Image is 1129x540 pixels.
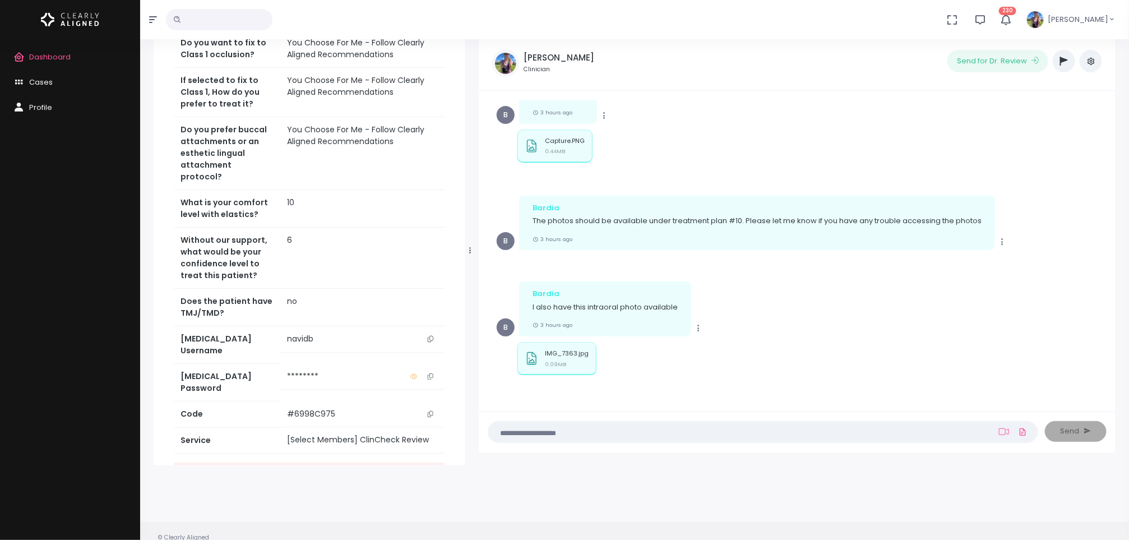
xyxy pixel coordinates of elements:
small: Clinician [524,65,594,74]
span: [PERSON_NAME] [1048,14,1108,25]
span: Profile [29,102,52,113]
th: What is your comfort level with elastics? [174,190,281,228]
span: B [497,232,515,250]
th: Service [174,427,281,453]
a: Add Loom Video [997,427,1011,436]
small: 3 hours ago [533,321,572,329]
th: Do you want to fix to Class 1 occlusion? [174,30,281,68]
span: Dashboard [29,52,71,62]
th: Code [174,401,281,427]
img: Header Avatar [1025,10,1045,30]
small: 0.09MB [545,361,566,368]
span: B [497,319,515,336]
td: You Choose For Me - Follow Clearly Aligned Recommendations [281,30,445,68]
td: 10 [281,190,445,228]
span: Cases [29,77,53,87]
td: no [281,289,445,326]
button: Send for Dr. Review [947,50,1048,72]
p: I also have this intraoral photo available [533,302,678,313]
div: Bardia [533,288,678,299]
small: 0.44MB [545,147,565,155]
td: navidb [281,326,445,352]
h5: [PERSON_NAME] [524,53,594,63]
div: scrollable content [488,100,1107,400]
p: Capture.PNG [545,137,585,145]
div: scrollable content [154,36,465,465]
th: Do you prefer buccal attachments or an esthetic lingual attachment protocol? [174,117,281,190]
div: [Select Members] ClinCheck Review [288,434,438,446]
img: Logo Horizontal [41,8,99,31]
th: [MEDICAL_DATA] Username [174,326,281,364]
span: 230 [999,7,1016,15]
th: Does the patient have TMJ/TMD? [174,289,281,326]
p: The photos should be available under treatment plan #10. Please let me know if you have any troub... [533,215,982,227]
td: 6 [281,228,445,289]
p: IMG_7363.jpg [545,350,589,357]
td: You Choose For Me - Follow Clearly Aligned Recommendations [281,68,445,117]
th: [MEDICAL_DATA] Password [174,364,281,401]
th: If selected to fix to Class 1, How do you prefer to treat it? [174,68,281,117]
th: Without our support, what would be your confidence level to treat this patient? [174,228,281,289]
small: 3 hours ago [533,236,572,243]
div: Bardia [533,202,982,214]
small: 3 hours ago [533,109,572,116]
td: #6998C975 [281,401,445,427]
span: B [497,106,515,124]
a: Access Service [174,463,445,483]
td: You Choose For Me - Follow Clearly Aligned Recommendations [281,117,445,190]
a: Add Files [1016,422,1029,442]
